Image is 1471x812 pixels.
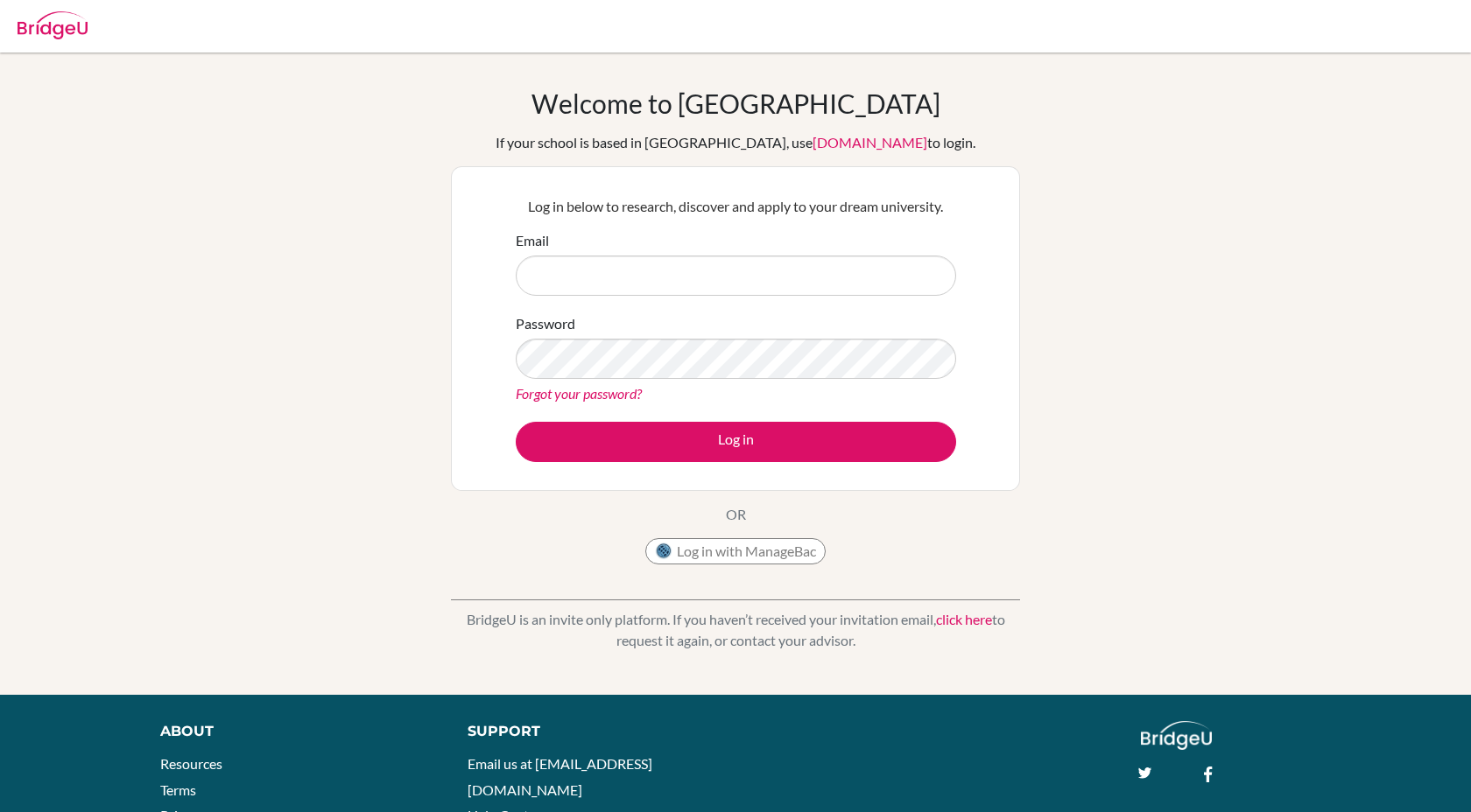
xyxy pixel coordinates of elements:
[516,385,642,402] a: Forgot your password?
[18,11,88,39] img: Bridge-U
[160,781,196,798] a: Terms
[813,134,927,150] a: [DOMAIN_NAME]
[468,721,716,742] div: Support
[516,422,956,462] button: Log in
[531,87,940,119] h1: Welcome to [GEOGRAPHIC_DATA]
[516,230,549,251] label: Email
[516,196,956,217] p: Log in below to research, discover and apply to your dream university.
[516,313,575,334] label: Password
[451,609,1020,651] p: BridgeU is an invite only platform. If you haven’t received your invitation email, to request it ...
[645,538,826,564] button: Log in with ManageBac
[468,755,652,798] a: Email us at [EMAIL_ADDRESS][DOMAIN_NAME]
[936,611,992,627] a: click here
[160,755,222,772] a: Resources
[726,504,746,525] p: OR
[1141,721,1212,750] img: logo_white@2x-f4f0deed5e89b7ecb1c2cc34c3e3d731f90f0f143d5ea2071677605dd97b5244.png
[160,721,428,742] div: About
[496,132,975,153] div: If your school is based in [GEOGRAPHIC_DATA], use to login.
